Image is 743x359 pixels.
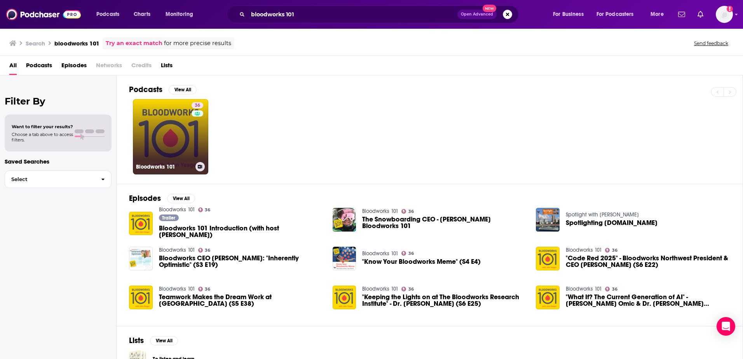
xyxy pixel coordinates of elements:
a: Try an exact match [106,39,162,48]
a: Bloodworks 101 [566,286,602,292]
img: "What If? The Current Generation of AI" - Gabe Richman Omic & Dr. Jose Lopez Bloodworks Research ... [536,286,560,309]
span: Choose a tab above to access filters. [12,132,73,143]
a: Teamwork Makes the Dream Work at Bloodworks Research Institute (S5 E38) [129,286,153,309]
img: "Know Your Bloodworks Meme" (S4 E4) [333,247,356,270]
button: View All [167,194,195,203]
a: 36 [605,287,617,291]
h3: Bloodworks 101 [136,164,192,170]
a: ListsView All [129,336,178,345]
div: Search podcasts, credits, & more... [234,5,526,23]
span: 36 [205,288,210,291]
a: Bloodworks 101 [159,286,195,292]
span: For Podcasters [596,9,634,20]
a: All [9,59,17,75]
span: Podcasts [96,9,119,20]
span: Logged in as Padilla_3 [716,6,733,23]
a: "Keeping the Lights on at The Bloodworks Research Institute" - Dr. Jose Lopez (S6 E25) [362,294,527,307]
span: 36 [205,249,210,252]
a: 36Bloodworks 101 [133,99,208,174]
span: The Snowboarding CEO - [PERSON_NAME] Bloodworks 101 [362,216,527,229]
span: Teamwork Makes the Dream Work at [GEOGRAPHIC_DATA] (S5 E38) [159,294,323,307]
a: Spotlighting BloodWorks.org [566,220,658,226]
img: Spotlighting BloodWorks.org [536,208,560,232]
img: The Snowboarding CEO - Curt Bailey Bloodworks 101 [333,208,356,232]
a: Teamwork Makes the Dream Work at Bloodworks Research Institute (S5 E38) [159,294,323,307]
button: View All [150,336,178,345]
span: for more precise results [164,39,231,48]
span: Trailer [162,216,175,220]
span: More [651,9,664,20]
h2: Filter By [5,96,112,107]
a: 36 [198,287,211,291]
a: 36 [192,102,203,108]
a: Spotlight with Laurie Hardie [566,211,639,218]
h2: Podcasts [129,85,162,94]
svg: Add a profile image [727,6,733,12]
button: open menu [645,8,673,21]
span: Charts [134,9,150,20]
a: PodcastsView All [129,85,197,94]
span: 36 [612,249,617,252]
a: 36 [198,207,211,212]
a: Podcasts [26,59,52,75]
a: Bloodworks 101 [566,247,602,253]
a: Show notifications dropdown [675,8,688,21]
a: 36 [605,248,617,253]
a: Bloodworks 101 Introduction (with host John Yeager) [159,225,323,238]
span: Bloodworks 101 Introduction (with host [PERSON_NAME]) [159,225,323,238]
span: "What If? The Current Generation of AI" - [PERSON_NAME] Omic & Dr. [PERSON_NAME] Bloodworks Resea... [566,294,730,307]
span: Open Advanced [461,12,493,16]
button: Open AdvancedNew [457,10,497,19]
button: open menu [548,8,593,21]
a: Podchaser - Follow, Share and Rate Podcasts [6,7,81,22]
div: Open Intercom Messenger [717,317,735,336]
a: Lists [161,59,173,75]
a: Bloodworks 101 [362,250,398,257]
a: "Know Your Bloodworks Meme" (S4 E4) [362,258,481,265]
img: Bloodworks 101 Introduction (with host John Yeager) [129,212,153,235]
span: For Business [553,9,584,20]
a: Episodes [61,59,87,75]
span: 36 [612,288,617,291]
span: Credits [131,59,152,75]
img: "Code Red 2025" - Bloodworks Northwest President & CEO Curt Bailey (S6 E22) [536,247,560,270]
span: Spotlighting [DOMAIN_NAME] [566,220,658,226]
a: 36 [401,287,414,291]
span: "Keeping the Lights on at The Bloodworks Research Institute" - Dr. [PERSON_NAME] (S6 E25) [362,294,527,307]
a: Bloodworks 101 [159,206,195,213]
span: Select [5,177,95,182]
span: 36 [205,208,210,212]
a: 36 [401,209,414,214]
img: User Profile [716,6,733,23]
span: 36 [408,288,414,291]
a: "Code Red 2025" - Bloodworks Northwest President & CEO Curt Bailey (S6 E22) [566,255,730,268]
h2: Episodes [129,193,161,203]
span: 36 [408,252,414,255]
button: Send feedback [692,40,731,47]
span: Monitoring [166,9,193,20]
button: open menu [91,8,129,21]
button: open menu [160,8,203,21]
input: Search podcasts, credits, & more... [248,8,457,21]
a: Bloodworks 101 [362,286,398,292]
a: Bloodworks 101 [362,208,398,214]
a: The Snowboarding CEO - Curt Bailey Bloodworks 101 [362,216,527,229]
span: 36 [408,210,414,213]
span: 36 [195,102,200,110]
a: EpisodesView All [129,193,195,203]
p: Saved Searches [5,158,112,165]
a: Show notifications dropdown [694,8,706,21]
span: "Code Red 2025" - Bloodworks Northwest President & CEO [PERSON_NAME] (S6 E22) [566,255,730,268]
span: Bloodworks CEO [PERSON_NAME]: "Inherently Optimistic" (S3 E19) [159,255,323,268]
button: open menu [591,8,645,21]
img: Bloodworks CEO Curt Bailey: "Inherently Optimistic" (S3 E19) [129,247,153,270]
a: "Keeping the Lights on at The Bloodworks Research Institute" - Dr. Jose Lopez (S6 E25) [333,286,356,309]
h2: Lists [129,336,144,345]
